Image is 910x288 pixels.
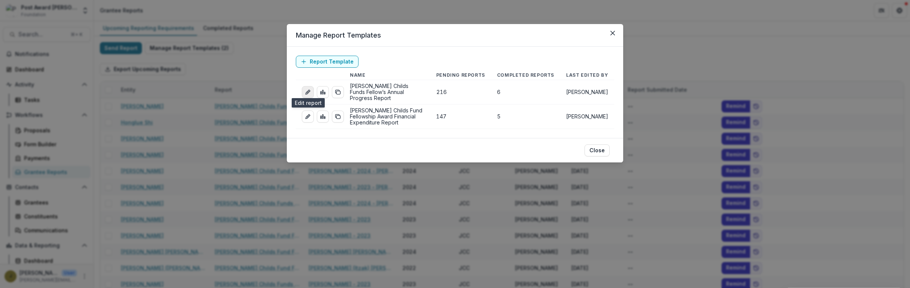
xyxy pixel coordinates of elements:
[491,71,560,80] th: Completed Reports
[491,105,560,129] td: 5
[344,105,430,129] td: [PERSON_NAME] Childs Fund Fellowship Award Financial Expenditure Report
[344,80,430,105] td: [PERSON_NAME] Childs Funds Fellow’s Annual Progress Report
[430,105,491,129] td: 147
[560,71,614,80] th: Last Edited By
[332,86,344,98] button: duplicate-report-responses
[302,86,314,98] a: edit-report
[585,144,610,156] button: Close
[560,80,614,105] td: [PERSON_NAME]
[560,105,614,129] td: [PERSON_NAME]
[287,24,623,47] header: Manage Report Templates
[332,111,344,123] button: duplicate-report-responses
[491,80,560,105] td: 6
[317,111,329,123] a: view-aggregated-responses
[296,56,359,68] a: Report Template
[317,86,329,98] a: view-aggregated-responses
[344,71,430,80] th: Name
[607,27,619,39] button: Close
[430,80,491,105] td: 216
[302,111,314,123] a: edit-report
[430,71,491,80] th: Pending Reports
